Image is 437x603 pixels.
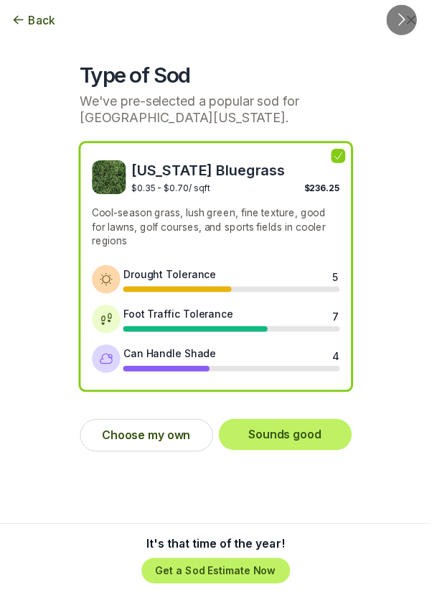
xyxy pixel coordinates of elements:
[100,356,115,371] img: Shade tolerance icon
[337,354,343,365] div: 4
[309,185,344,196] span: $236.25
[100,276,115,290] img: Drought tolerance icon
[81,95,357,127] p: We've pre-selected a popular sod for [GEOGRAPHIC_DATA][US_STATE].
[125,270,219,285] div: Drought Tolerance
[337,273,343,285] div: 5
[133,162,344,183] span: [US_STATE] Bluegrass
[93,208,344,252] p: Cool-season grass, lush green, fine texture, good for lawns, golf courses, and sports fields in c...
[11,11,56,29] button: Back
[222,425,357,456] button: Sounds good
[149,543,288,560] p: It's that time of the year!
[337,313,343,325] div: 7
[125,310,236,326] div: Foot Traffic Tolerance
[93,162,128,197] img: Kentucky Bluegrass sod image
[81,425,216,458] button: Choose my own
[144,566,294,592] button: Get a Sod Estimate Now
[125,351,219,366] div: Can Handle Shade
[133,185,214,196] span: $0.35 - $0.70 / sqft
[100,316,115,331] img: Foot traffic tolerance icon
[29,11,56,29] span: Back
[81,63,357,89] h2: Type of Sod
[392,5,423,36] button: Go to next slide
